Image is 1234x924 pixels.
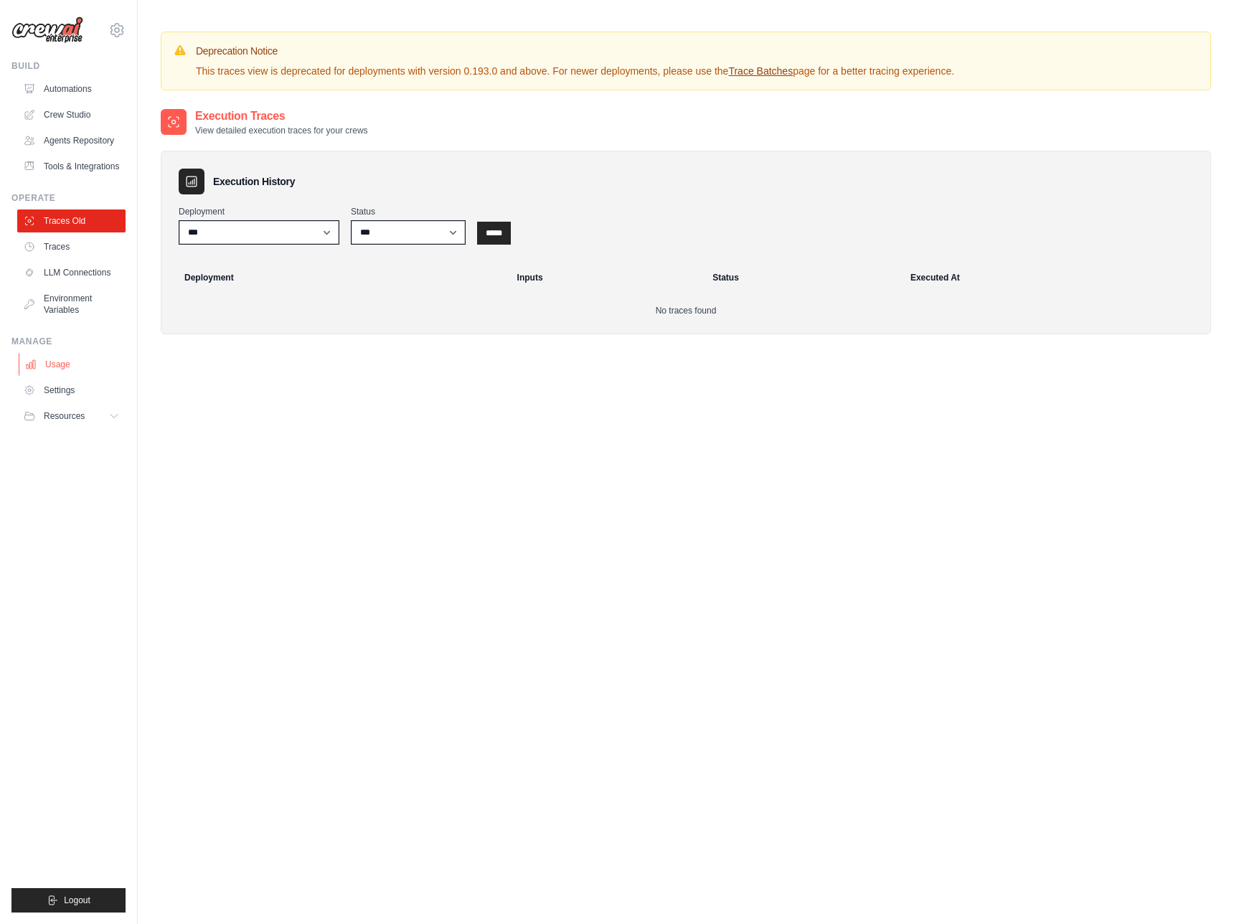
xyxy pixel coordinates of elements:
[196,64,954,78] p: This traces view is deprecated for deployments with version 0.193.0 and above. For newer deployme...
[351,206,466,217] label: Status
[213,174,295,189] h3: Execution History
[17,129,126,152] a: Agents Repository
[17,235,126,258] a: Traces
[11,336,126,347] div: Manage
[167,262,509,293] th: Deployment
[195,125,368,136] p: View detailed execution traces for your crews
[17,209,126,232] a: Traces Old
[17,379,126,402] a: Settings
[179,206,339,217] label: Deployment
[17,155,126,178] a: Tools & Integrations
[728,65,793,77] a: Trace Batches
[17,103,126,126] a: Crew Studio
[11,888,126,913] button: Logout
[17,287,126,321] a: Environment Variables
[11,60,126,72] div: Build
[17,405,126,428] button: Resources
[17,261,126,284] a: LLM Connections
[195,108,368,125] h2: Execution Traces
[17,77,126,100] a: Automations
[509,262,705,293] th: Inputs
[704,262,902,293] th: Status
[196,44,954,58] h3: Deprecation Notice
[902,262,1205,293] th: Executed At
[44,410,85,422] span: Resources
[11,16,83,44] img: Logo
[11,192,126,204] div: Operate
[64,895,90,906] span: Logout
[179,305,1193,316] p: No traces found
[19,353,127,376] a: Usage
